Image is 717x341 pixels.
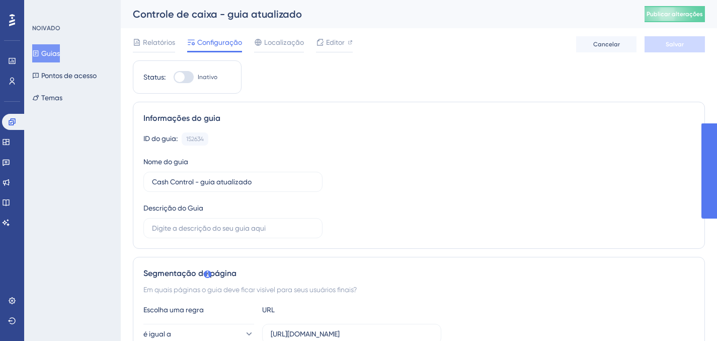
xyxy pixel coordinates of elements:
[41,49,60,57] font: Guias
[32,89,62,107] button: Temas
[143,286,357,294] font: Em quais páginas o guia deve ficar visível para seus usuários finais?
[262,306,275,314] font: URL
[645,36,705,52] button: Salvar
[198,74,217,81] font: Inativo
[133,8,302,20] font: Controle de caixa - guia atualizado
[666,41,684,48] font: Salvar
[41,94,62,102] font: Temas
[271,328,433,339] input: seusite.com/caminho
[143,38,175,46] font: Relatórios
[143,158,188,166] font: Nome do guia
[197,38,242,46] font: Configuração
[186,135,204,143] font: 152634
[326,38,345,46] font: Editor
[143,73,166,81] font: Status:
[41,72,97,80] font: Pontos de acesso
[143,330,171,338] font: é igual a
[143,268,236,278] font: Segmentação de página
[593,41,620,48] font: Cancelar
[143,134,178,143] font: ID do guia:
[143,113,220,123] font: Informações do guia
[675,301,705,331] iframe: Iniciador do Assistente de IA do UserGuiding
[32,66,97,85] button: Pontos de acesso
[576,36,636,52] button: Cancelar
[32,25,60,32] font: NOIVADO
[32,44,60,62] button: Guias
[152,223,314,234] input: Digite a descrição do seu guia aqui
[647,11,703,18] font: Publicar alterações
[143,204,203,212] font: Descrição do Guia
[645,6,705,22] button: Publicar alterações
[152,176,314,187] input: Digite o nome do seu guia aqui
[143,306,204,314] font: Escolha uma regra
[264,38,304,46] font: Localização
